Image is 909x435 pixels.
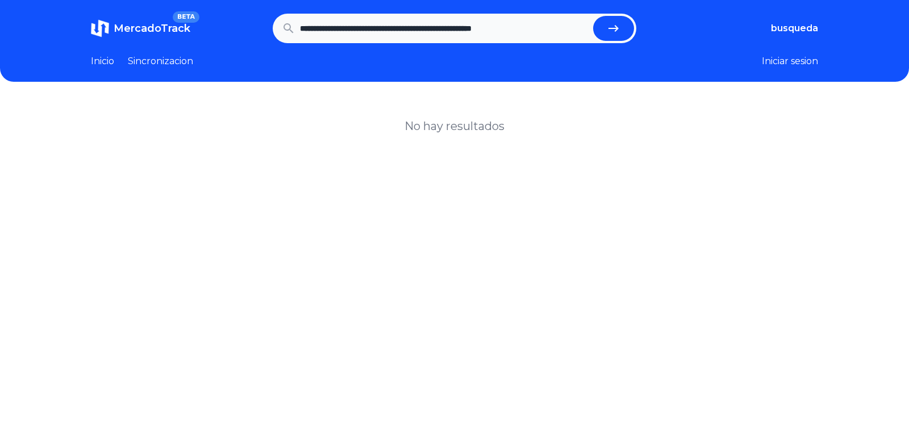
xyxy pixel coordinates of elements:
span: MercadoTrack [114,22,190,35]
h1: No hay resultados [405,118,504,134]
img: MercadoTrack [91,19,109,37]
a: MercadoTrackBETA [91,19,190,37]
span: BETA [173,11,199,23]
button: Iniciar sesion [762,55,818,68]
a: Sincronizacion [128,55,193,68]
button: busqueda [771,22,818,35]
a: Inicio [91,55,114,68]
